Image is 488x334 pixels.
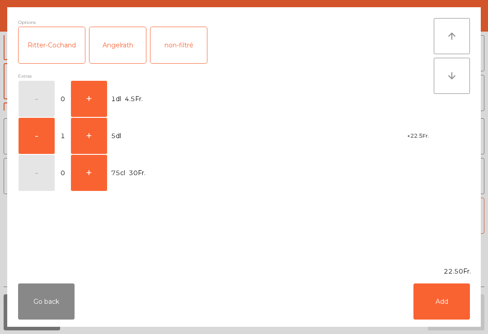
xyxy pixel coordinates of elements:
[19,118,55,154] button: -
[111,167,125,179] span: 75cl
[18,18,36,27] span: Options
[71,81,107,117] button: +
[413,283,470,320] button: Add
[71,118,107,154] button: +
[111,130,121,142] span: 5dl
[125,93,143,105] span: 4.5Fr.
[434,18,470,54] button: arrow_upward
[71,155,107,191] button: +
[18,283,75,320] button: Go back
[56,130,70,142] span: 1
[434,58,470,94] button: arrow_downward
[150,27,207,63] div: non-filtré
[111,93,121,105] span: 1dl
[7,267,481,276] div: 22.50Fr.
[89,27,146,63] div: Angelrath
[56,167,70,179] span: 0
[407,131,429,141] span: +22.5Fr.
[19,27,85,63] div: Ritter-Cochand
[18,72,434,80] div: Extras
[446,70,457,81] i: arrow_downward
[129,167,145,179] span: 30Fr.
[446,31,457,42] i: arrow_upward
[56,93,70,105] span: 0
